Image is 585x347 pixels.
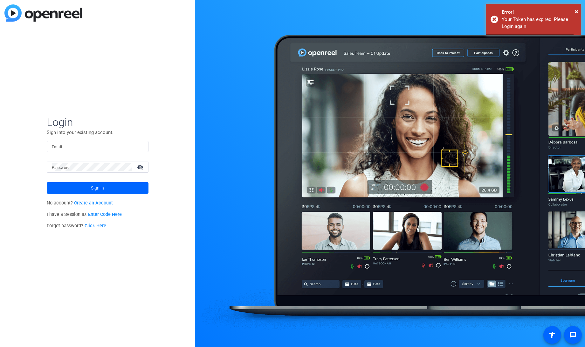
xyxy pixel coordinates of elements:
span: Sign in [91,180,104,196]
mat-label: Email [52,145,62,149]
a: Create an Account [74,200,113,206]
p: Sign into your existing account. [47,129,148,136]
span: No account? [47,200,113,206]
span: × [575,8,578,15]
mat-label: Password [52,165,70,170]
mat-icon: visibility_off [133,163,148,172]
mat-icon: message [569,331,577,339]
span: Login [47,116,148,129]
span: Forgot password? [47,223,107,229]
button: Sign in [47,182,148,194]
mat-icon: accessibility [548,331,556,339]
a: Click Here [85,223,106,229]
div: Error! [502,9,576,16]
div: Your Token has expired. Please Login again [502,16,576,30]
img: blue-gradient.svg [4,4,82,22]
button: Close [575,7,578,16]
input: Enter Email Address [52,143,143,150]
span: I have a Session ID. [47,212,122,217]
a: Enter Code Here [88,212,122,217]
